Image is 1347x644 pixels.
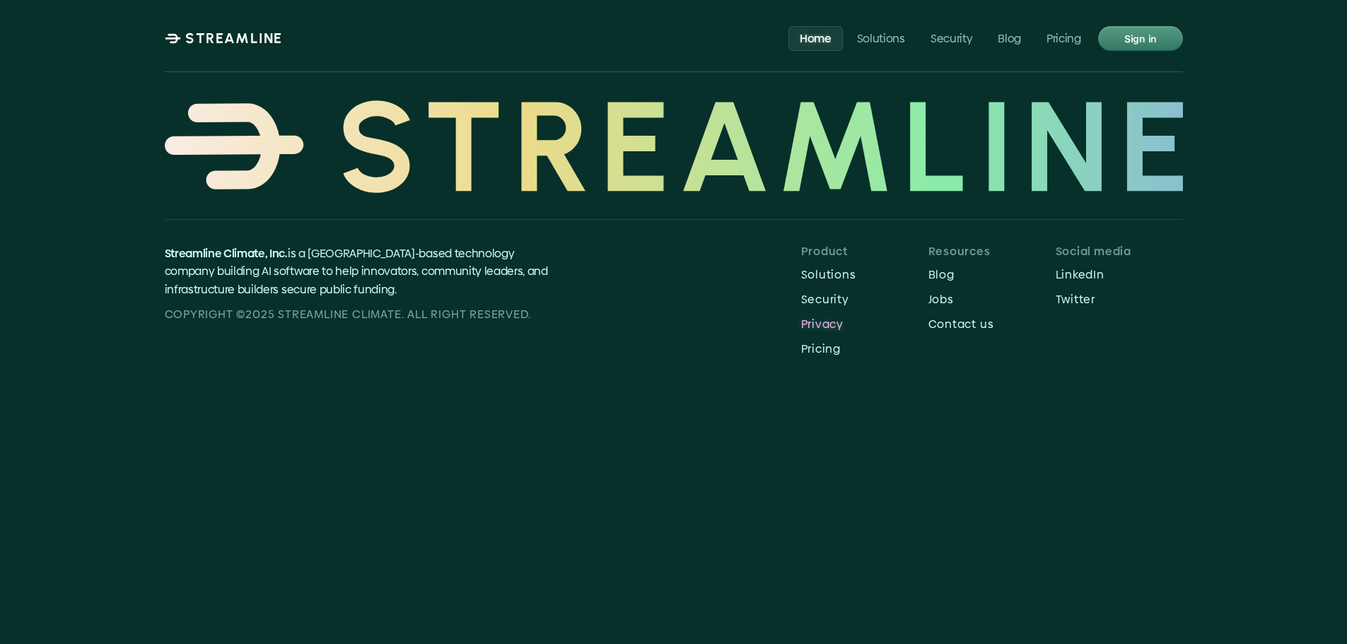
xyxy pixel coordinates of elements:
p: Social media [1056,245,1183,258]
a: Pricing [801,338,928,360]
p: Blog [928,268,1056,281]
p: Privacy [801,317,928,331]
p: Product [801,245,928,258]
p: Twitter [1056,293,1183,306]
p: STREAMLINE [185,30,283,47]
p: Sign in [1124,29,1156,47]
p: Pricing [801,342,928,356]
a: Home [788,25,843,50]
a: Contact us [928,313,1056,335]
a: Twitter [1056,288,1183,310]
p: Contact us [928,317,1056,331]
a: Security [801,288,928,310]
p: Solutions [801,268,928,281]
p: Resources [928,245,1056,258]
a: Blog [928,264,1056,286]
a: LinkedIn [1056,264,1183,286]
p: Copyright ©2025 Streamline CLIMATE. all right reserved. [165,305,564,324]
p: Security [931,31,972,45]
a: Security [919,25,984,50]
a: Sign in [1098,26,1183,51]
a: Privacy [801,313,928,335]
p: Jobs [928,293,1056,306]
p: Home [800,31,832,45]
a: Pricing [1035,25,1092,50]
p: Pricing [1046,31,1081,45]
p: LinkedIn [1056,268,1183,281]
a: Blog [986,25,1032,50]
a: STREAMLINE [165,30,283,47]
p: Solutions [856,31,904,45]
p: Security [801,293,928,306]
p: Blog [998,31,1021,45]
p: is a [GEOGRAPHIC_DATA]-based technology company building AI software to help innovators, communit... [165,245,564,299]
span: Streamline Climate, Inc. [165,245,288,262]
a: Jobs [928,288,1056,310]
